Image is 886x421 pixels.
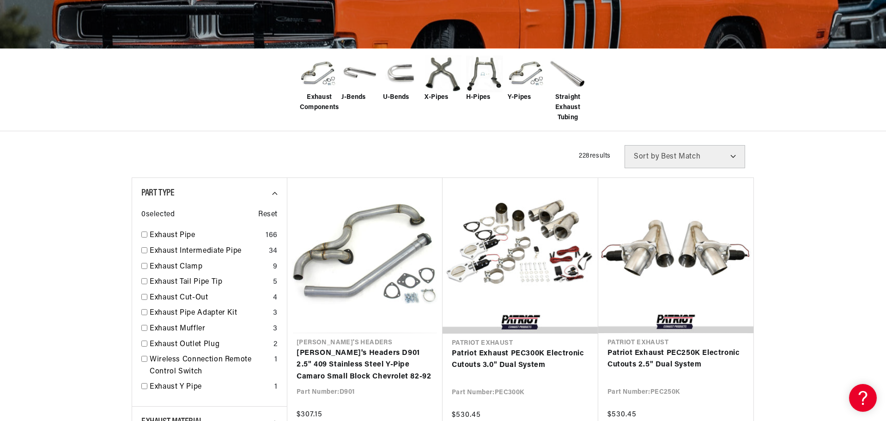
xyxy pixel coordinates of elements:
img: U-Bends [383,55,420,92]
img: Exhaust Components [300,55,337,92]
img: X-Pipes [425,55,461,92]
span: H-Pipes [466,92,491,103]
a: Exhaust Cut-Out [150,292,269,304]
span: Y-Pipes [508,92,531,103]
span: X-Pipes [425,92,449,103]
a: Exhaust Pipe [150,230,262,242]
div: 166 [266,230,278,242]
img: Straight Exhaust Tubing [549,55,586,92]
span: J-Bends [341,92,366,103]
span: 0 selected [141,209,175,221]
a: X-Pipes X-Pipes [425,55,461,103]
div: 3 [273,323,278,335]
a: Exhaust Muffler [150,323,269,335]
div: 5 [273,276,278,288]
span: Part Type [141,189,174,198]
a: J-Bends J-Bends [341,55,378,103]
div: 34 [269,245,278,257]
img: Y-Pipes [508,55,545,92]
span: Straight Exhaust Tubing [549,92,586,123]
a: Wireless Connection Remote Control Switch [150,354,271,378]
div: 2 [273,339,278,351]
a: Exhaust Y Pipe [150,381,271,393]
a: Exhaust Tail Pipe Tip [150,276,269,288]
img: H-Pipes [466,55,503,92]
a: H-Pipes H-Pipes [466,55,503,103]
a: Patriot Exhaust PEC300K Electronic Cutouts 3.0" Dual System [452,348,589,372]
div: 3 [273,307,278,319]
a: Y-Pipes Y-Pipes [508,55,545,103]
a: Exhaust Intermediate Pipe [150,245,265,257]
a: Straight Exhaust Tubing Straight Exhaust Tubing [549,55,586,123]
span: U-Bends [383,92,409,103]
div: 1 [274,354,278,366]
div: 9 [273,261,278,273]
span: Reset [258,209,278,221]
div: 1 [274,381,278,393]
a: Patriot Exhaust PEC250K Electronic Cutouts 2.5" Dual System [607,348,744,371]
span: 228 results [579,153,611,159]
div: 4 [273,292,278,304]
span: Sort by [634,153,659,160]
a: U-Bends U-Bends [383,55,420,103]
a: Exhaust Components Exhaust Components [300,55,337,113]
span: Exhaust Components [300,92,339,113]
a: Exhaust Pipe Adapter Kit [150,307,269,319]
a: Exhaust Outlet Plug [150,339,270,351]
a: Exhaust Clamp [150,261,269,273]
img: J-Bends [341,55,378,92]
select: Sort by [625,145,745,168]
a: [PERSON_NAME]'s Headers D901 2.5" 409 Stainless Steel Y-Pipe Camaro Small Block Chevrolet 82-92 [297,348,433,383]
